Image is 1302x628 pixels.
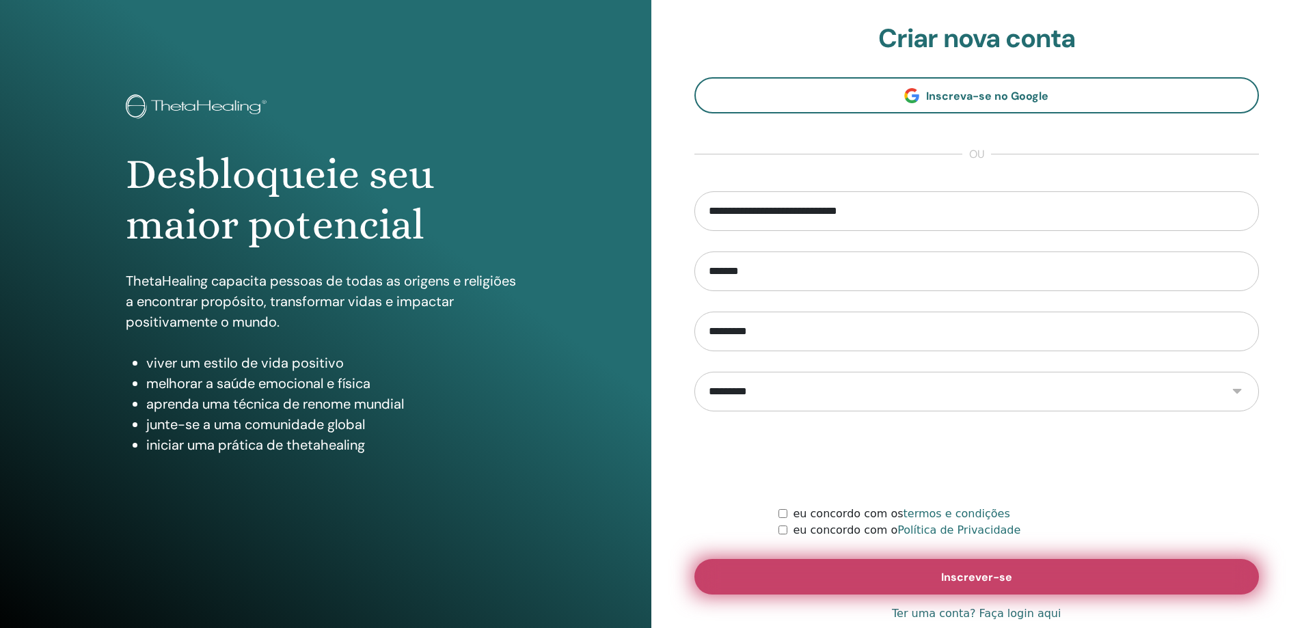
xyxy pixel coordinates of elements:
[146,436,365,454] font: iniciar uma prática de thetahealing
[897,523,1020,536] a: Política de Privacidade
[126,150,434,249] font: Desbloqueie seu maior potencial
[694,77,1260,113] a: Inscreva-se no Google
[892,607,1061,620] font: Ter uma conta? Faça login aqui
[873,432,1081,485] iframe: reCAPTCHA
[878,21,1075,55] font: Criar nova conta
[694,559,1260,595] button: Inscrever-se
[793,523,897,536] font: eu concordo com o
[146,354,344,372] font: viver um estilo de vida positivo
[793,507,903,520] font: eu concordo com os
[969,147,984,161] font: ou
[926,89,1048,103] font: Inscreva-se no Google
[126,272,516,331] font: ThetaHealing capacita pessoas de todas as origens e religiões a encontrar propósito, transformar ...
[904,507,1010,520] a: termos e condições
[146,415,365,433] font: junte-se a uma comunidade global
[892,605,1061,622] a: Ter uma conta? Faça login aqui
[146,395,404,413] font: aprenda uma técnica de renome mundial
[941,570,1012,584] font: Inscrever-se
[146,374,370,392] font: melhorar a saúde emocional e física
